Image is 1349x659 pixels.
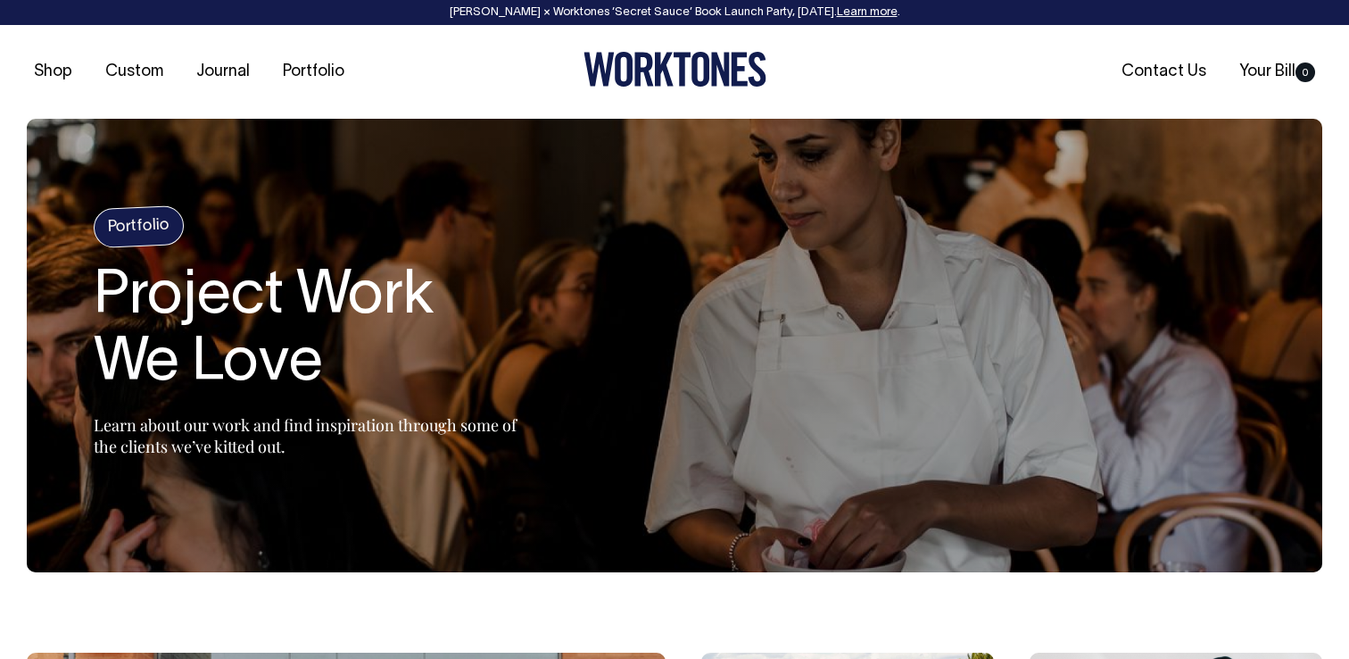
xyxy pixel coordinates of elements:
[27,57,79,87] a: Shop
[276,57,352,87] a: Portfolio
[98,57,170,87] a: Custom
[18,6,1331,19] div: [PERSON_NAME] × Worktones ‘Secret Sauce’ Book Launch Party, [DATE]. .
[93,205,185,248] h4: Portfolio
[1232,57,1322,87] a: Your Bill0
[94,414,540,457] p: Learn about our work and find inspiration through some of the clients we’ve kitted out.
[189,57,257,87] a: Journal
[1295,63,1315,82] span: 0
[94,264,540,398] h1: Project Work We Love
[837,7,898,18] a: Learn more
[1114,57,1213,87] a: Contact Us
